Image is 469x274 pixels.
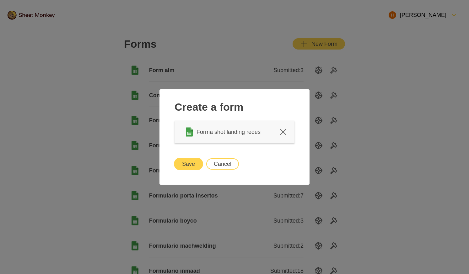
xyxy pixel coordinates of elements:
button: Save [175,158,202,170]
svg: Close [279,128,287,136]
button: Cancel [206,158,239,170]
span: Forma shot landing redes [197,128,261,136]
button: Close [276,124,291,140]
h2: Create a form [175,97,294,113]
